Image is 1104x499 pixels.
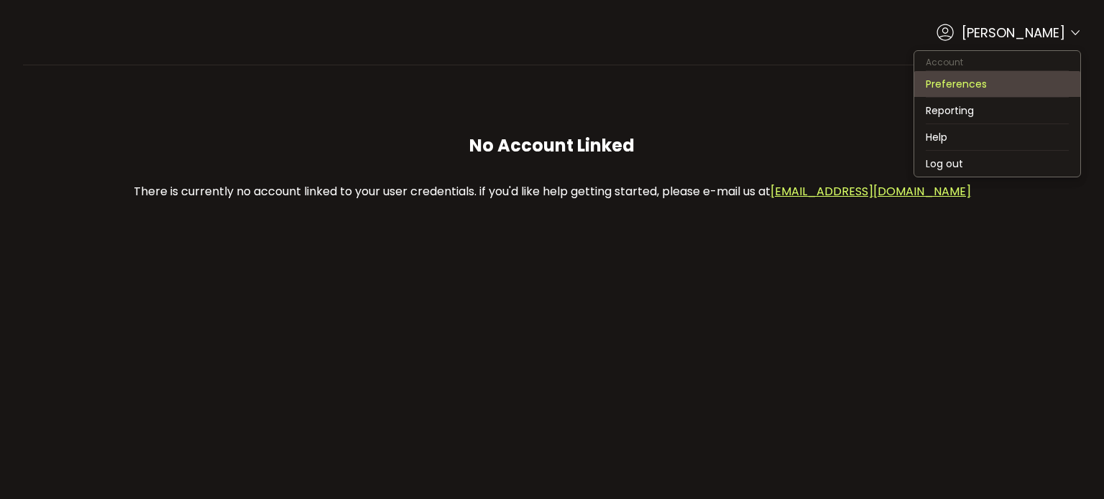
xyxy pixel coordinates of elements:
[937,344,1104,499] iframe: Chat Widget
[914,98,1080,123] li: Reporting
[59,133,1045,158] p: No Account Linked
[59,175,1045,207] p: There is currently no account linked to your user credentials. if you'd like help getting started...
[770,183,971,200] a: [EMAIL_ADDRESS][DOMAIN_NAME]
[914,56,975,68] span: Account
[962,23,1065,42] span: [PERSON_NAME]
[914,124,1080,150] li: Help
[914,151,1080,177] li: Log out
[914,71,1080,97] li: Preferences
